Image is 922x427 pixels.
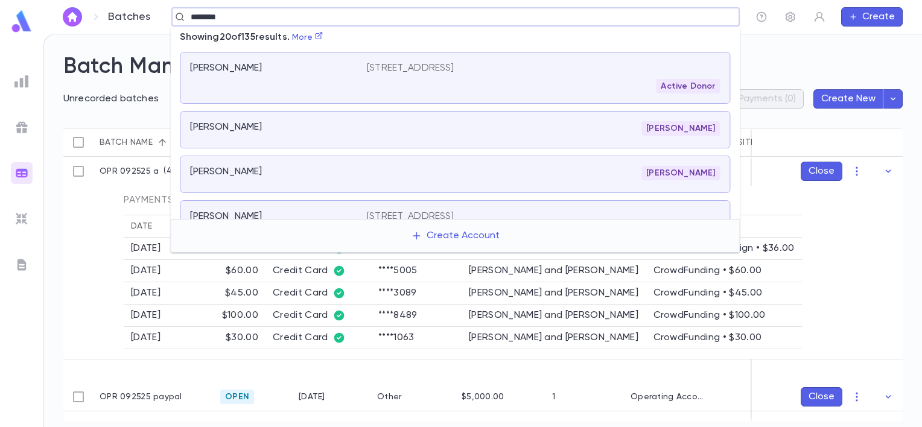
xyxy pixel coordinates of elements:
[841,7,903,27] button: Create
[709,128,787,157] div: Deposited
[159,165,205,177] p: ( 43001533 )
[801,162,842,181] button: Close
[462,392,504,402] div: $5,000.00
[175,327,265,349] td: $30.00
[552,392,555,402] div: 1
[153,133,172,152] button: Sort
[63,94,159,104] span: Unrecorded batches
[65,12,80,22] img: home_white.a664292cf8c1dea59945f0da9f25487c.svg
[14,74,29,89] img: reports_grey.c525e4749d1bce6a11f5fe2a8de1b229.svg
[124,305,175,327] td: [DATE]
[641,168,720,178] span: [PERSON_NAME]
[175,305,265,327] td: $100.00
[124,260,175,282] td: [DATE]
[63,54,903,80] h2: Batch Manager
[653,265,795,277] div: CrowdFunding • $60.00
[801,387,842,406] button: Close
[100,166,159,176] p: OPR 092525 a
[367,210,454,223] p: [STREET_ADDRESS]
[100,128,153,157] div: Batch name
[63,90,189,109] div: Unrecorded batches
[124,194,326,206] span: Payments | Operating Account - New
[190,121,262,133] p: [PERSON_NAME]
[653,332,795,344] div: CrowdFunding • $30.00
[631,392,703,402] div: Operating Account - New
[273,287,364,299] div: Credit Card
[813,89,883,109] button: Create New
[653,309,795,321] div: CrowdFunding • $100.00
[462,260,646,282] td: [PERSON_NAME] and [PERSON_NAME]
[462,305,646,327] td: [PERSON_NAME] and [PERSON_NAME]
[124,238,175,260] td: [DATE]
[124,327,175,349] td: [DATE]
[371,382,456,411] div: Other
[14,258,29,272] img: letters_grey.7941b92b52307dd3b8a917253454ce1c.svg
[14,120,29,134] img: campaigns_grey.99e729a5f7ee94e3726e6486bddda8f1.svg
[175,282,265,305] td: $45.00
[190,210,262,223] p: [PERSON_NAME]
[273,332,364,344] div: Credit Card
[190,166,262,178] p: [PERSON_NAME]
[190,62,262,74] p: [PERSON_NAME]
[656,81,720,91] span: Active Donor
[462,282,646,305] td: [PERSON_NAME] and [PERSON_NAME]
[367,62,454,74] p: [STREET_ADDRESS]
[292,33,323,42] a: More
[124,282,175,305] td: [DATE]
[175,260,265,282] td: $60.00
[14,166,29,180] img: batches_gradient.0a22e14384a92aa4cd678275c0c39cc4.svg
[10,10,34,33] img: logo
[653,287,795,299] div: CrowdFunding • $45.00
[641,124,720,133] span: [PERSON_NAME]
[462,327,646,349] td: [PERSON_NAME] and [PERSON_NAME]
[94,128,214,157] div: Batch name
[401,224,509,247] button: Create Account
[299,392,325,402] div: 9/25/2025
[108,10,150,24] p: Batches
[124,215,175,238] th: Date
[100,392,182,402] p: OPR 092525 paypal
[220,392,254,402] span: Open
[170,27,332,48] p: Showing 20 of 135 results.
[273,309,364,321] div: Credit Card
[14,212,29,226] img: imports_grey.530a8a0e642e233f2baf0ef88e8c9fcb.svg
[273,265,364,277] div: Credit Card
